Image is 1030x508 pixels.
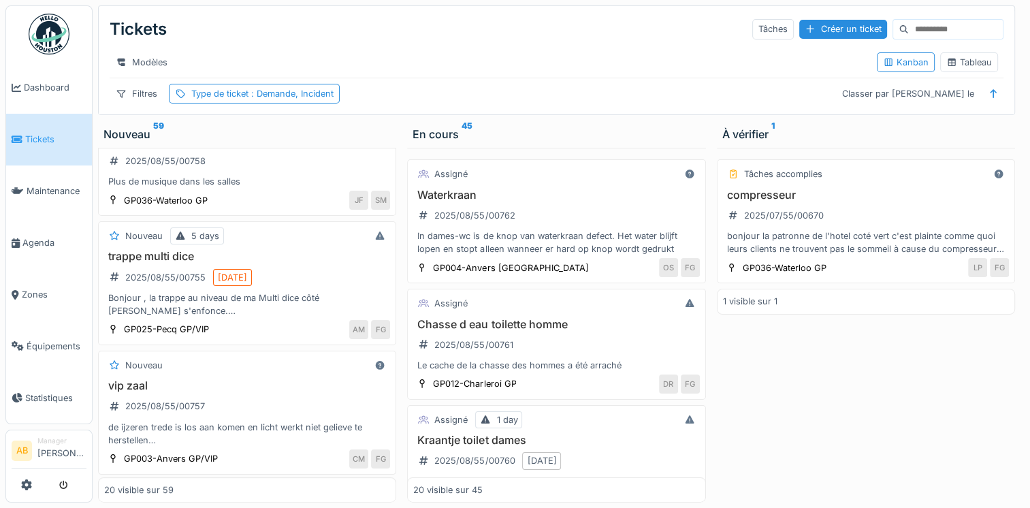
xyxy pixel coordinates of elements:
[723,295,777,308] div: 1 visible sur 1
[434,168,468,180] div: Assigné
[743,261,826,274] div: GP036-Waterloo GP
[462,126,472,142] sup: 45
[110,12,167,47] div: Tickets
[413,229,699,255] div: In dames-wc is de knop van waterkraan defect. Het water blijft lopen en stopt alleen wanneer er h...
[25,392,86,404] span: Statistiques
[22,288,86,301] span: Zones
[125,155,206,168] div: 2025/08/55/00758
[752,19,794,39] div: Tâches
[413,318,699,331] h3: Chasse d eau toilette homme
[6,372,92,424] a: Statistiques
[191,87,334,100] div: Type de ticket
[659,375,678,394] div: DR
[104,291,390,317] div: Bonjour , la trappe au niveau de ma Multi dice côté [PERSON_NAME] s'enfonce. bien à vous
[413,359,699,372] div: Le cache de la chasse des hommes a été arraché
[29,14,69,54] img: Badge_color-CXgf-gQk.svg
[6,269,92,321] a: Zones
[413,483,483,496] div: 20 visible sur 45
[191,229,219,242] div: 5 days
[218,271,247,284] div: [DATE]
[799,20,887,38] div: Créer un ticket
[968,258,987,277] div: LP
[22,236,86,249] span: Agenda
[413,126,700,142] div: En cours
[371,191,390,210] div: SM
[25,133,86,146] span: Tickets
[6,217,92,269] a: Agenda
[153,126,164,142] sup: 59
[413,189,699,202] h3: Waterkraan
[723,189,1009,202] h3: compresseur
[6,165,92,217] a: Maintenance
[104,421,390,447] div: de ijzeren trede is los aan komen en licht werkt niet gelieve te herstellen dank u
[104,483,174,496] div: 20 visible sur 59
[6,62,92,114] a: Dashboard
[103,126,391,142] div: Nouveau
[836,84,980,104] div: Classer par [PERSON_NAME] le
[722,126,1010,142] div: À vérifier
[6,114,92,165] a: Tickets
[371,449,390,469] div: FG
[723,229,1009,255] div: bonjour la patronne de l'hotel coté vert c'est plainte comme quoi leurs clients ne trouvent pas l...
[37,436,86,446] div: Manager
[110,84,163,104] div: Filtres
[946,56,992,69] div: Tableau
[371,320,390,339] div: FG
[434,209,515,222] div: 2025/08/55/00762
[527,454,556,467] div: [DATE]
[12,436,86,469] a: AB Manager[PERSON_NAME]
[681,258,700,277] div: FG
[659,258,678,277] div: OS
[37,436,86,465] li: [PERSON_NAME]
[27,340,86,353] span: Équipements
[681,375,700,394] div: FG
[27,185,86,197] span: Maintenance
[349,191,368,210] div: JF
[6,320,92,372] a: Équipements
[433,377,516,390] div: GP012-Charleroi GP
[434,297,468,310] div: Assigné
[744,209,824,222] div: 2025/07/55/00670
[744,168,822,180] div: Tâches accomplies
[413,475,699,501] div: Le robinet dans les toilettes femmes ne se ferme plus et reste couler après avoir activé.
[349,320,368,339] div: AM
[496,413,517,426] div: 1 day
[124,194,208,207] div: GP036-Waterloo GP
[104,379,390,392] h3: vip zaal
[12,441,32,461] li: AB
[434,454,515,467] div: 2025/08/55/00760
[990,258,1009,277] div: FG
[771,126,775,142] sup: 1
[104,175,390,188] div: Plus de musique dans les salles
[125,359,163,372] div: Nouveau
[248,89,334,99] span: : Demande, Incident
[349,449,368,469] div: CM
[104,250,390,263] h3: trappe multi dice
[124,452,218,465] div: GP003-Anvers GP/VIP
[125,271,206,284] div: 2025/08/55/00755
[24,81,86,94] span: Dashboard
[413,434,699,447] h3: Kraantje toilet dames
[434,338,513,351] div: 2025/08/55/00761
[883,56,929,69] div: Kanban
[125,400,205,413] div: 2025/08/55/00757
[124,323,209,336] div: GP025-Pecq GP/VIP
[110,52,174,72] div: Modèles
[434,413,468,426] div: Assigné
[125,229,163,242] div: Nouveau
[433,261,588,274] div: GP004-Anvers [GEOGRAPHIC_DATA]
